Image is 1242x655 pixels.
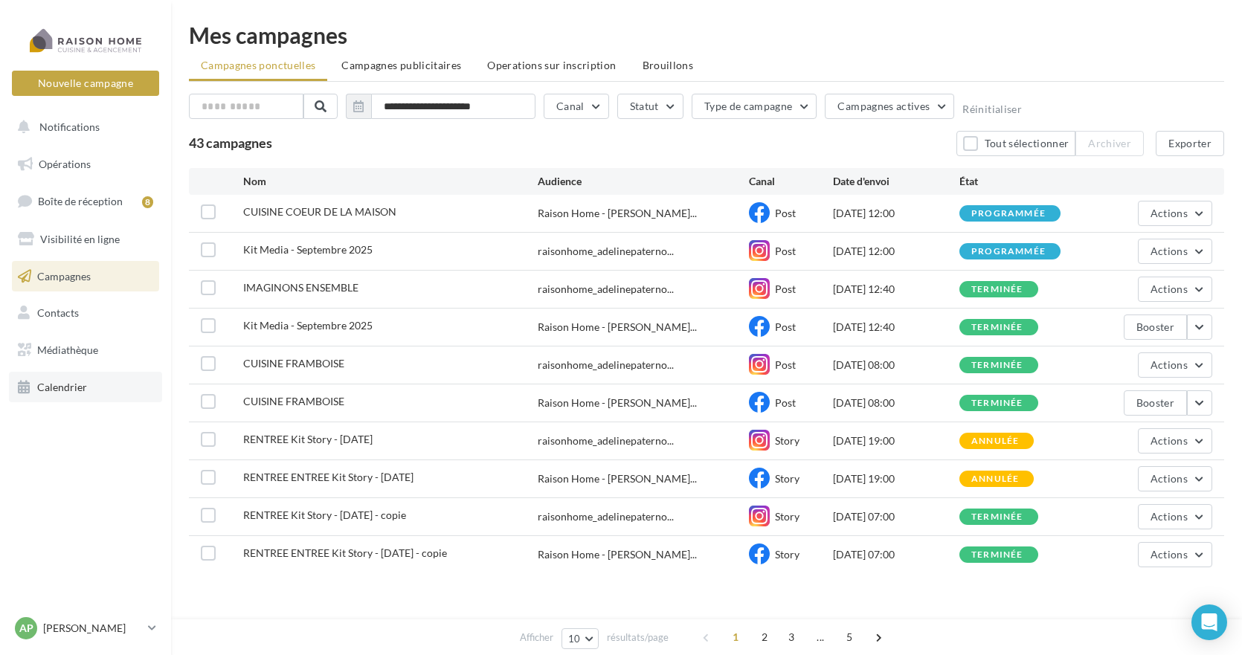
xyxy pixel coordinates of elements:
span: ... [808,625,832,649]
span: Post [775,207,796,219]
button: Actions [1138,428,1212,454]
span: Actions [1151,283,1188,295]
span: Kit Media - Septembre 2025 [243,319,373,332]
div: [DATE] 12:40 [833,320,959,335]
div: Audience [538,174,748,189]
button: Actions [1138,201,1212,226]
div: [DATE] 19:00 [833,433,959,448]
span: RENTREE ENTREE Kit Story - Septembre 2025 [243,471,414,483]
p: [PERSON_NAME] [43,621,142,636]
button: Type de campagne [692,94,817,119]
div: programmée [971,247,1046,256]
span: Post [775,396,796,409]
span: IMAGINONS ENSEMBLE [243,281,358,294]
div: terminée [971,550,1023,560]
div: Canal [749,174,833,189]
span: RENTREE ENTREE Kit Story - Septembre 2025 - copie [243,546,447,559]
a: Opérations [9,149,162,180]
button: Archiver [1075,131,1144,156]
span: raisonhome_adelinepaterno... [538,509,674,524]
div: terminée [971,285,1023,294]
span: Raison Home - [PERSON_NAME]... [538,396,697,410]
div: [DATE] 08:00 [833,358,959,372]
span: Post [775,320,796,333]
span: Campagnes [37,269,91,282]
span: Brouillons [643,59,694,71]
div: Nom [243,174,538,189]
div: [DATE] 12:40 [833,282,959,297]
span: Actions [1151,510,1188,523]
button: Booster [1124,390,1187,416]
button: Canal [544,94,609,119]
span: Boîte de réception [38,195,123,207]
span: Actions [1151,207,1188,219]
button: Tout sélectionner [956,131,1075,156]
button: Campagnes actives [825,94,954,119]
a: Médiathèque [9,335,162,366]
span: Actions [1151,548,1188,561]
button: Réinitialiser [962,103,1022,115]
a: Calendrier [9,372,162,403]
span: Story [775,510,799,523]
div: Date d'envoi [833,174,959,189]
span: RENTREE Kit Story - Septembre 2025 - copie [243,509,406,521]
span: Story [775,434,799,447]
span: Raison Home - [PERSON_NAME]... [538,320,697,335]
span: raisonhome_adelinepaterno... [538,282,674,297]
a: Visibilité en ligne [9,224,162,255]
span: Kit Media - Septembre 2025 [243,243,373,256]
div: 8 [142,196,153,208]
span: Story [775,472,799,485]
div: [DATE] 08:00 [833,396,959,410]
span: Post [775,283,796,295]
span: Calendrier [37,381,87,393]
span: résultats/page [607,630,669,645]
button: Actions [1138,466,1212,491]
div: [DATE] 07:00 [833,547,959,562]
span: 43 campagnes [189,135,272,151]
span: Raison Home - [PERSON_NAME]... [538,471,697,486]
span: raisonhome_adelinepaterno... [538,244,674,259]
span: Raison Home - [PERSON_NAME]... [538,547,697,562]
div: terminée [971,399,1023,408]
a: Campagnes [9,261,162,292]
button: Actions [1138,239,1212,264]
span: Story [775,548,799,561]
div: terminée [971,323,1023,332]
button: Actions [1138,277,1212,302]
span: CUISINE FRAMBOISE [243,395,344,407]
div: annulée [971,436,1019,446]
button: Exporter [1156,131,1224,156]
span: 1 [724,625,747,649]
div: programmée [971,209,1046,219]
div: Open Intercom Messenger [1191,604,1227,640]
span: Actions [1151,472,1188,485]
span: Campagnes actives [837,100,930,112]
span: Actions [1151,358,1188,371]
div: terminée [971,512,1023,522]
span: CUISINE FRAMBOISE [243,357,344,370]
span: Actions [1151,434,1188,447]
span: 3 [779,625,803,649]
span: 5 [837,625,861,649]
span: Actions [1151,245,1188,257]
button: Booster [1124,314,1187,340]
button: Statut [617,94,683,119]
span: 10 [568,633,581,645]
span: Contacts [37,306,79,319]
div: terminée [971,361,1023,370]
div: [DATE] 07:00 [833,509,959,524]
span: Post [775,245,796,257]
button: Notifications [9,112,156,143]
div: [DATE] 19:00 [833,471,959,486]
a: Boîte de réception8 [9,185,162,217]
span: raisonhome_adelinepaterno... [538,358,674,372]
span: Raison Home - [PERSON_NAME]... [538,206,697,221]
a: AP [PERSON_NAME] [12,614,159,642]
span: Notifications [39,120,100,133]
div: État [959,174,1086,189]
button: Actions [1138,352,1212,378]
span: Afficher [520,630,553,645]
div: Mes campagnes [189,24,1224,46]
div: [DATE] 12:00 [833,206,959,221]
